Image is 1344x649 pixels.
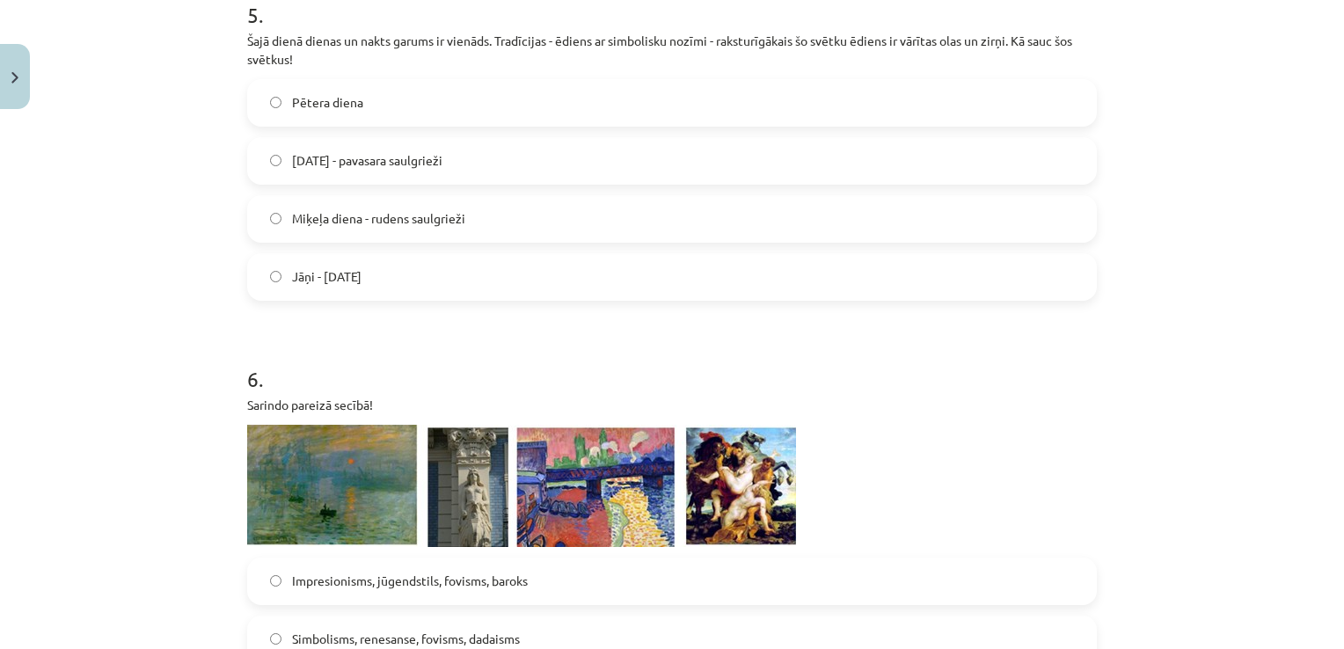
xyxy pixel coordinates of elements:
[247,32,1097,69] p: Šajā dienā dienas un nakts garums ir vienāds. Tradīcijas - ēdiens ar simbolisku nozīmi - raksturī...
[247,396,1097,414] p: Sarindo pareizā secībā!
[247,336,1097,390] h1: 6 .
[270,575,281,587] input: Impresionisms, jūgendstils, fovisms, baroks
[270,97,281,108] input: Pētera diena
[292,267,362,286] span: Jāņi - [DATE]
[11,72,18,84] img: icon-close-lesson-0947bae3869378f0d4975bcd49f059093ad1ed9edebbc8119c70593378902aed.svg
[292,93,363,112] span: Pētera diena
[270,271,281,282] input: Jāņi - [DATE]
[270,633,281,645] input: Simbolisms, renesanse, fovisms, dadaisms
[292,630,520,648] span: Simbolisms, renesanse, fovisms, dadaisms
[270,213,281,224] input: Miķeļa diena - rudens saulgrieži
[292,572,528,590] span: Impresionisms, jūgendstils, fovisms, baroks
[292,209,465,228] span: Miķeļa diena - rudens saulgrieži
[270,155,281,166] input: [DATE] - pavasara saulgrieži
[292,151,442,170] span: [DATE] - pavasara saulgrieži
